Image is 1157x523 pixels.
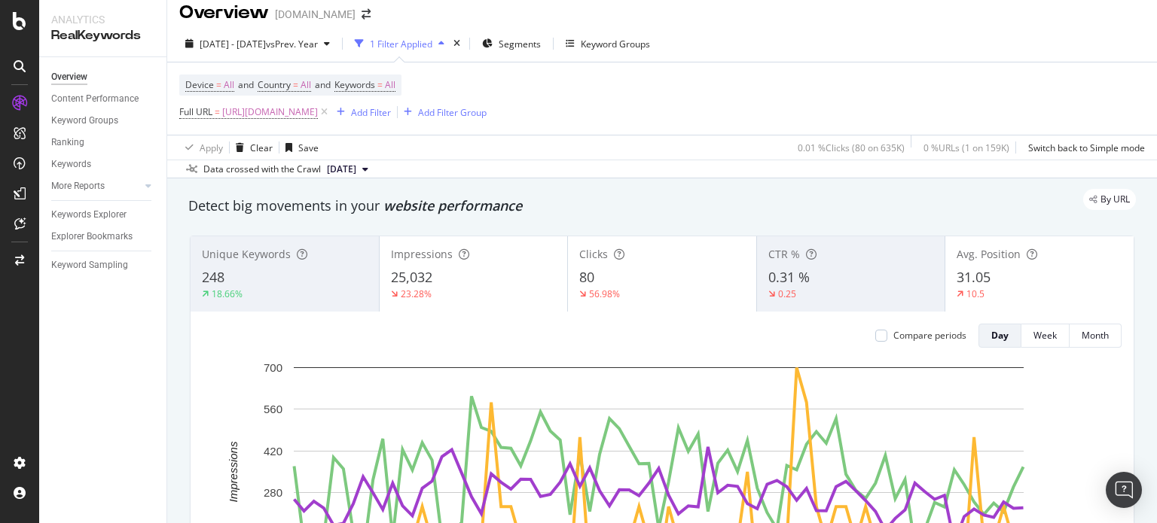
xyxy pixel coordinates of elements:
div: Apply [200,141,223,154]
span: All [301,74,311,96]
span: Keywords [334,78,375,91]
a: More Reports [51,178,141,194]
button: Day [978,324,1021,348]
span: 0.31 % [768,268,810,286]
button: Month [1070,324,1122,348]
button: Week [1021,324,1070,348]
span: By URL [1101,195,1130,204]
span: Device [185,78,214,91]
div: Keyword Groups [51,113,118,129]
button: Clear [230,135,273,160]
a: Ranking [51,135,156,151]
span: Country [258,78,291,91]
div: Open Intercom Messenger [1106,472,1142,508]
span: = [377,78,383,91]
span: [DATE] - [DATE] [200,38,266,50]
button: Add Filter Group [398,103,487,121]
div: 0 % URLs ( 1 on 159K ) [923,141,1009,154]
span: All [385,74,395,96]
div: Content Performance [51,91,139,107]
button: 1 Filter Applied [349,32,450,56]
span: Impressions [391,247,453,261]
div: Day [991,329,1009,342]
div: arrow-right-arrow-left [362,9,371,20]
div: Compare periods [893,329,966,342]
a: Content Performance [51,91,156,107]
text: Impressions [227,441,240,502]
div: 18.66% [212,287,243,300]
div: Switch back to Simple mode [1028,141,1145,154]
div: Data crossed with the Crawl [203,163,321,176]
a: Keywords Explorer [51,207,156,223]
span: Avg. Position [957,247,1021,261]
span: = [293,78,298,91]
div: legacy label [1083,189,1136,210]
span: Full URL [179,105,212,118]
div: More Reports [51,178,105,194]
div: Save [298,141,319,154]
div: Ranking [51,135,84,151]
a: Explorer Bookmarks [51,229,156,245]
div: Month [1082,329,1109,342]
button: Segments [476,32,547,56]
div: Overview [51,69,87,85]
button: Save [279,135,319,160]
button: [DATE] - [DATE]vsPrev. Year [179,32,336,56]
div: RealKeywords [51,27,154,44]
div: Clear [250,141,273,154]
button: [DATE] [321,160,374,178]
div: Keywords [51,157,91,172]
span: and [315,78,331,91]
div: [DOMAIN_NAME] [275,7,356,22]
span: = [216,78,221,91]
div: Explorer Bookmarks [51,229,133,245]
button: Add Filter [331,103,391,121]
text: 700 [264,361,282,374]
a: Keyword Sampling [51,257,156,273]
span: Clicks [579,247,608,261]
span: [URL][DOMAIN_NAME] [222,102,318,123]
span: CTR % [768,247,800,261]
button: Keyword Groups [560,32,656,56]
span: 31.05 [957,268,991,286]
div: Keyword Groups [581,38,650,50]
div: 10.5 [966,287,985,300]
a: Overview [51,69,156,85]
div: Keywords Explorer [51,207,127,223]
a: Keywords [51,157,156,172]
span: 80 [579,268,594,286]
button: Switch back to Simple mode [1022,135,1145,160]
span: 2025 Aug. 16th [327,163,356,176]
div: Analytics [51,12,154,27]
div: Add Filter Group [418,106,487,119]
button: Apply [179,135,223,160]
div: Week [1033,329,1057,342]
div: 56.98% [589,287,620,300]
div: 0.01 % Clicks ( 80 on 635K ) [798,141,905,154]
text: 560 [264,403,282,415]
div: Keyword Sampling [51,257,128,273]
div: 23.28% [401,287,432,300]
span: Segments [499,38,541,50]
a: Keyword Groups [51,113,156,129]
span: 248 [202,268,224,286]
span: All [224,74,234,96]
text: 420 [264,445,282,458]
span: 25,032 [391,268,432,286]
div: 0.25 [778,287,796,300]
div: Add Filter [351,106,391,119]
span: vs Prev. Year [266,38,318,50]
span: Unique Keywords [202,247,291,261]
span: = [215,105,220,118]
text: 280 [264,486,282,499]
span: and [238,78,254,91]
div: times [450,36,463,51]
div: 1 Filter Applied [370,38,432,50]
